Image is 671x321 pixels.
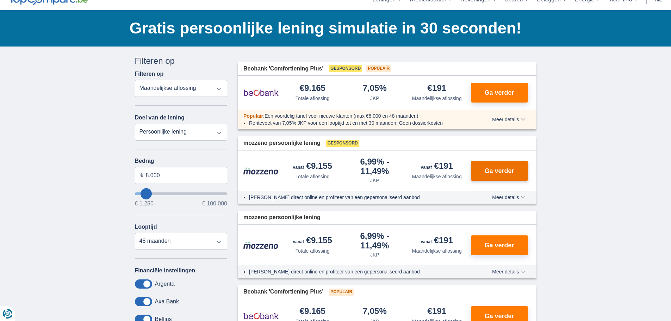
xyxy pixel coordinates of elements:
span: Populair [329,289,354,296]
div: €9.165 [300,84,325,93]
div: Filteren op [135,55,228,67]
span: Ga verder [484,89,514,96]
span: Populair [243,113,263,119]
img: product.pl.alt Mozzeno [243,241,279,249]
span: Beobank 'Comfortlening Plus' [243,288,323,296]
span: Gesponsord [329,65,362,72]
span: Populair [366,65,391,72]
span: € 1.250 [135,201,154,206]
div: JKP [370,251,379,258]
label: Financiële instellingen [135,267,195,274]
label: Looptijd [135,224,157,230]
div: €191 [428,307,446,316]
div: €191 [421,162,453,172]
label: Argenta [155,281,175,287]
img: product.pl.alt Mozzeno [243,167,279,175]
div: Totale aflossing [296,173,330,180]
div: JKP [370,95,379,102]
div: €191 [421,236,453,246]
div: 7,05% [363,84,387,93]
span: Ga verder [484,313,514,319]
span: mozzeno persoonlijke lening [243,214,321,222]
div: 7,05% [363,307,387,316]
span: Ga verder [484,168,514,174]
li: [PERSON_NAME] direct online en profiteer van een gepersonaliseerd aanbod [249,194,466,201]
label: Bedrag [135,158,228,164]
div: Totale aflossing [296,247,330,254]
span: mozzeno persoonlijke lening [243,139,321,147]
span: Meer details [492,269,525,274]
input: wantToBorrow [135,192,228,195]
label: Doel van de lening [135,115,185,121]
span: € 100.000 [202,201,227,206]
div: JKP [370,177,379,184]
span: Meer details [492,195,525,200]
div: €9.155 [293,162,332,172]
span: Een voordelig tarief voor nieuwe klanten (max €8.000 en 48 maanden) [265,113,418,119]
img: product.pl.alt Beobank [243,84,279,101]
button: Ga verder [471,161,528,181]
div: 6,99% [347,232,403,250]
button: Meer details [487,117,530,122]
label: Axa Bank [155,298,179,305]
div: Maandelijkse aflossing [412,95,462,102]
h1: Gratis persoonlijke lening simulatie in 30 seconden! [130,17,536,39]
button: Meer details [487,195,530,200]
li: Rentevoet van 7,05% JKP voor een looptijd tot en met 30 maanden; Geen dossierkosten [249,119,466,126]
span: € [141,171,144,179]
span: Beobank 'Comfortlening Plus' [243,65,323,73]
li: [PERSON_NAME] direct online en profiteer van een gepersonaliseerd aanbod [249,268,466,275]
span: Ga verder [484,242,514,248]
div: €9.165 [300,307,325,316]
div: Totale aflossing [296,95,330,102]
button: Ga verder [471,83,528,103]
div: 6,99% [347,158,403,175]
label: Filteren op [135,71,164,77]
div: Maandelijkse aflossing [412,247,462,254]
button: Meer details [487,269,530,274]
div: : [238,112,472,119]
div: €191 [428,84,446,93]
div: €9.155 [293,236,332,246]
span: Meer details [492,117,525,122]
span: Gesponsord [326,140,359,147]
button: Ga verder [471,235,528,255]
div: Maandelijkse aflossing [412,173,462,180]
